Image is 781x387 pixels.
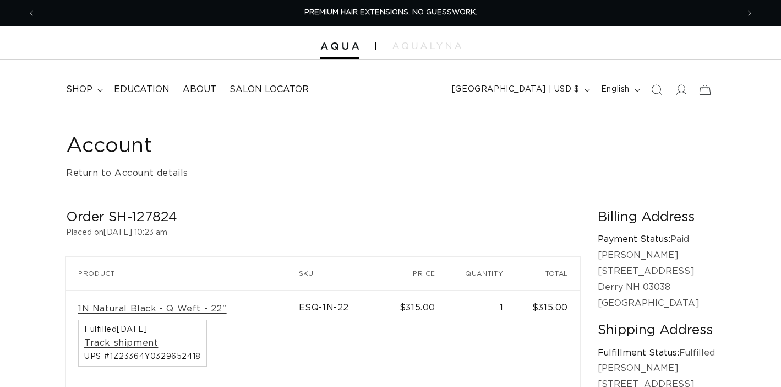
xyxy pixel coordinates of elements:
span: shop [66,84,92,95]
h2: Billing Address [598,209,715,226]
th: Total [515,257,580,290]
th: Quantity [447,257,515,290]
span: UPS #1Z23364Y0329652418 [84,353,201,361]
span: About [183,84,216,95]
a: 1N Natural Black - Q Weft - 22" [78,303,227,315]
span: Salon Locator [230,84,309,95]
td: $315.00 [515,290,580,380]
p: Placed on [66,226,580,240]
button: Previous announcement [19,3,43,24]
h2: Order SH-127824 [66,209,580,226]
summary: shop [59,77,107,102]
span: Fulfilled [84,326,201,334]
p: Paid [598,232,715,248]
time: [DATE] [117,326,148,334]
a: Salon Locator [223,77,315,102]
a: About [176,77,223,102]
button: [GEOGRAPHIC_DATA] | USD $ [445,79,594,100]
time: [DATE] 10:23 am [103,229,167,237]
strong: Fulfillment Status: [598,348,679,357]
span: PREMIUM HAIR EXTENSIONS. NO GUESSWORK. [304,9,477,16]
span: Education [114,84,170,95]
th: Product [66,257,299,290]
img: aqualyna.com [392,42,461,49]
img: Aqua Hair Extensions [320,42,359,50]
a: Track shipment [84,337,158,349]
span: $315.00 [400,303,435,312]
summary: Search [645,78,669,102]
a: Education [107,77,176,102]
span: English [601,84,630,95]
button: Next announcement [738,3,762,24]
h2: Shipping Address [598,322,715,339]
td: ESQ-1N-22 [299,290,383,380]
th: Price [383,257,447,290]
a: Return to Account details [66,165,188,181]
td: 1 [447,290,515,380]
strong: Payment Status: [598,235,670,244]
h1: Account [66,133,715,160]
th: SKU [299,257,383,290]
p: Fulfilled [598,345,715,361]
p: [PERSON_NAME] [STREET_ADDRESS] Derry NH 03038 [GEOGRAPHIC_DATA] [598,248,715,311]
button: English [594,79,645,100]
span: [GEOGRAPHIC_DATA] | USD $ [452,84,580,95]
